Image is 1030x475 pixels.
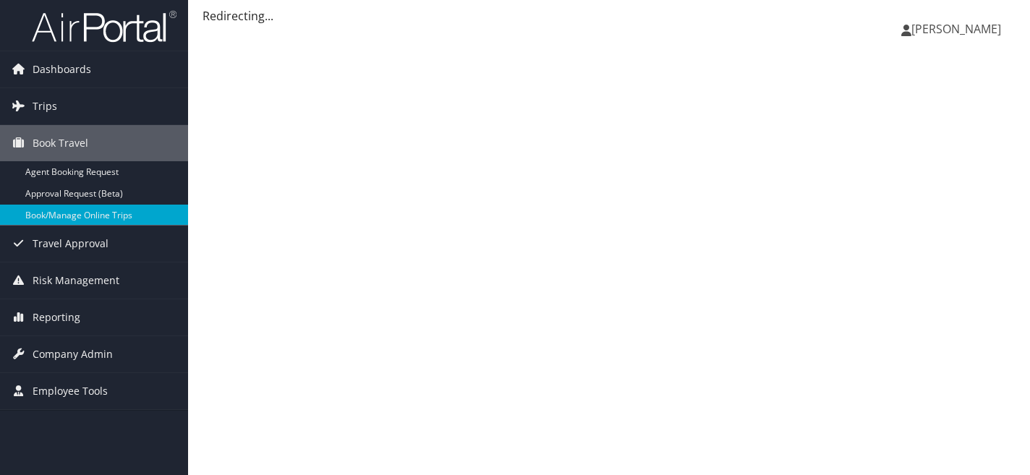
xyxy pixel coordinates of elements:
[33,299,80,335] span: Reporting
[33,125,88,161] span: Book Travel
[901,7,1016,51] a: [PERSON_NAME]
[33,262,119,299] span: Risk Management
[33,88,57,124] span: Trips
[33,373,108,409] span: Employee Tools
[203,7,1016,25] div: Redirecting...
[33,226,108,262] span: Travel Approval
[33,51,91,87] span: Dashboards
[33,336,113,372] span: Company Admin
[911,21,1001,37] span: [PERSON_NAME]
[32,9,176,43] img: airportal-logo.png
